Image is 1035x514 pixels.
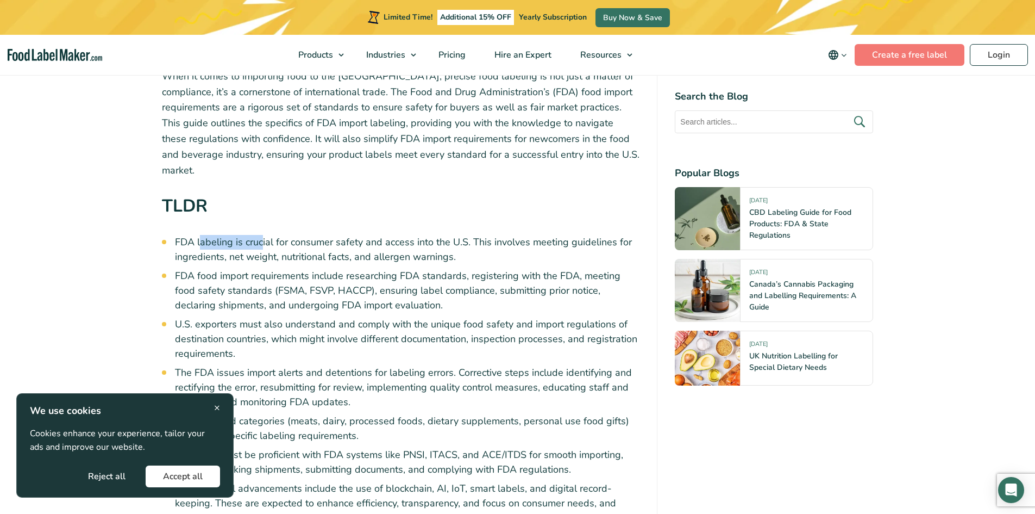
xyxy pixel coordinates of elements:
[437,10,514,25] span: Additional 15% OFF
[970,44,1028,66] a: Login
[519,12,587,22] span: Yearly Subscription
[214,400,220,415] span: ×
[435,49,467,61] span: Pricing
[480,35,563,75] a: Hire an Expert
[675,110,873,133] input: Search articles...
[352,35,422,75] a: Industries
[175,269,640,313] li: FDA food import requirements include researching FDA standards, registering with the FDA, meeting...
[363,49,406,61] span: Industries
[749,207,851,240] a: CBD Labeling Guide for Food Products: FDA & State Regulations
[175,317,640,361] li: U.S. exporters must also understand and comply with the unique food safety and import regulations...
[566,35,638,75] a: Resources
[491,49,553,61] span: Hire an Expert
[749,279,856,312] a: Canada’s Cannabis Packaging and Labelling Requirements: A Guide
[295,49,334,61] span: Products
[162,194,208,218] strong: TLDR
[749,196,768,209] span: [DATE]
[595,8,670,27] a: Buy Now & Save
[71,466,143,487] button: Reject all
[175,414,640,443] li: Different food categories (meats, dairy, processed foods, dietary supplements, personal use food ...
[175,448,640,477] li: Importers must be proficient with FDA systems like PNSI, ITACS, and ACE/ITDS for smooth importing...
[30,404,101,417] strong: We use cookies
[146,466,220,487] button: Accept all
[675,89,873,104] h4: Search the Blog
[162,69,640,178] p: When it comes to importing food to the [GEOGRAPHIC_DATA], precise food labeling is not just a mat...
[175,235,640,264] li: FDA labeling is crucial for consumer safety and access into the U.S. This involves meeting guidel...
[855,44,964,66] a: Create a free label
[749,268,768,281] span: [DATE]
[284,35,349,75] a: Products
[384,12,432,22] span: Limited Time!
[749,340,768,352] span: [DATE]
[998,477,1024,503] div: Open Intercom Messenger
[30,427,220,455] p: Cookies enhance your experience, tailor your ads and improve our website.
[675,166,873,181] h4: Popular Blogs
[175,366,640,410] li: The FDA issues import alerts and detentions for labeling errors. Corrective steps include identif...
[424,35,478,75] a: Pricing
[577,49,623,61] span: Resources
[749,351,838,373] a: UK Nutrition Labelling for Special Dietary Needs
